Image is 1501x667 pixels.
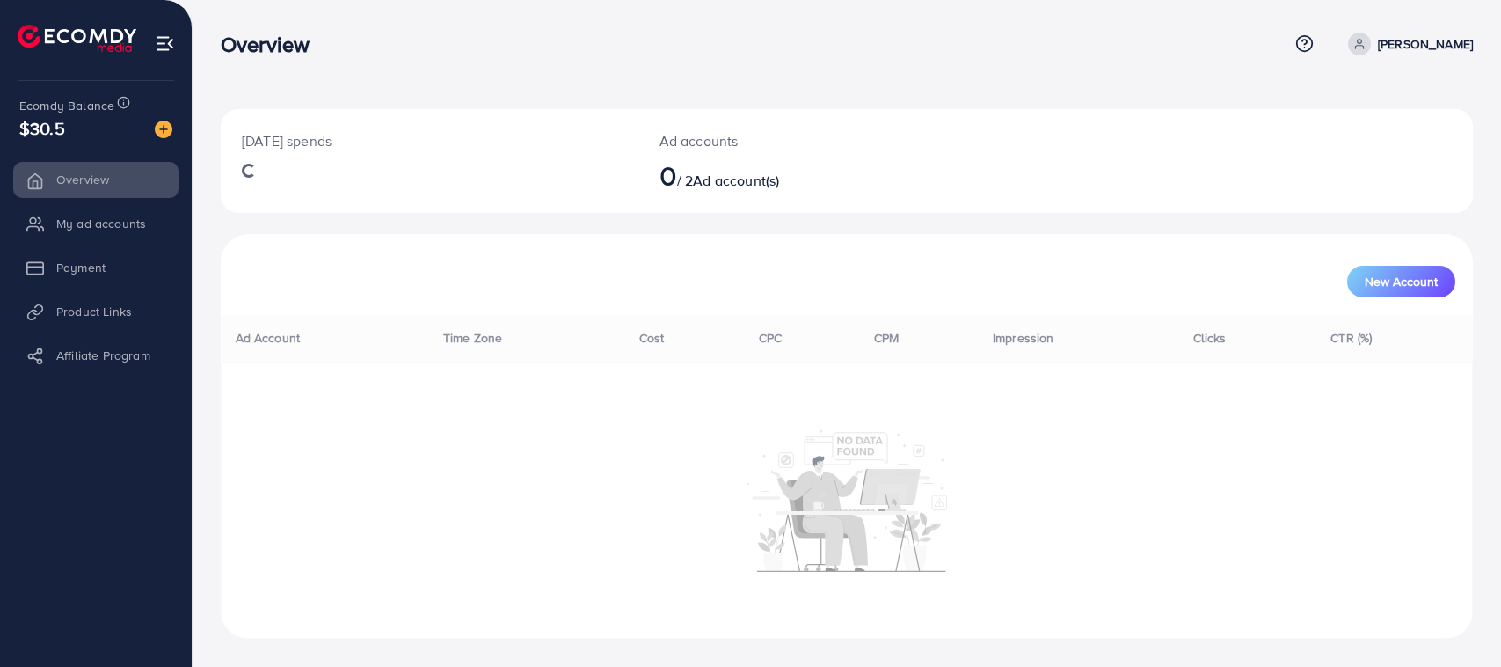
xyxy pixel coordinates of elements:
[19,115,65,141] span: $30.5
[659,130,930,151] p: Ad accounts
[1365,275,1438,288] span: New Account
[155,121,172,138] img: image
[693,171,779,190] span: Ad account(s)
[659,155,677,195] span: 0
[1341,33,1473,55] a: [PERSON_NAME]
[659,158,930,192] h2: / 2
[19,97,114,114] span: Ecomdy Balance
[155,33,175,54] img: menu
[221,32,324,57] h3: Overview
[18,25,136,52] img: logo
[242,130,617,151] p: [DATE] spends
[1347,266,1455,297] button: New Account
[1378,33,1473,55] p: [PERSON_NAME]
